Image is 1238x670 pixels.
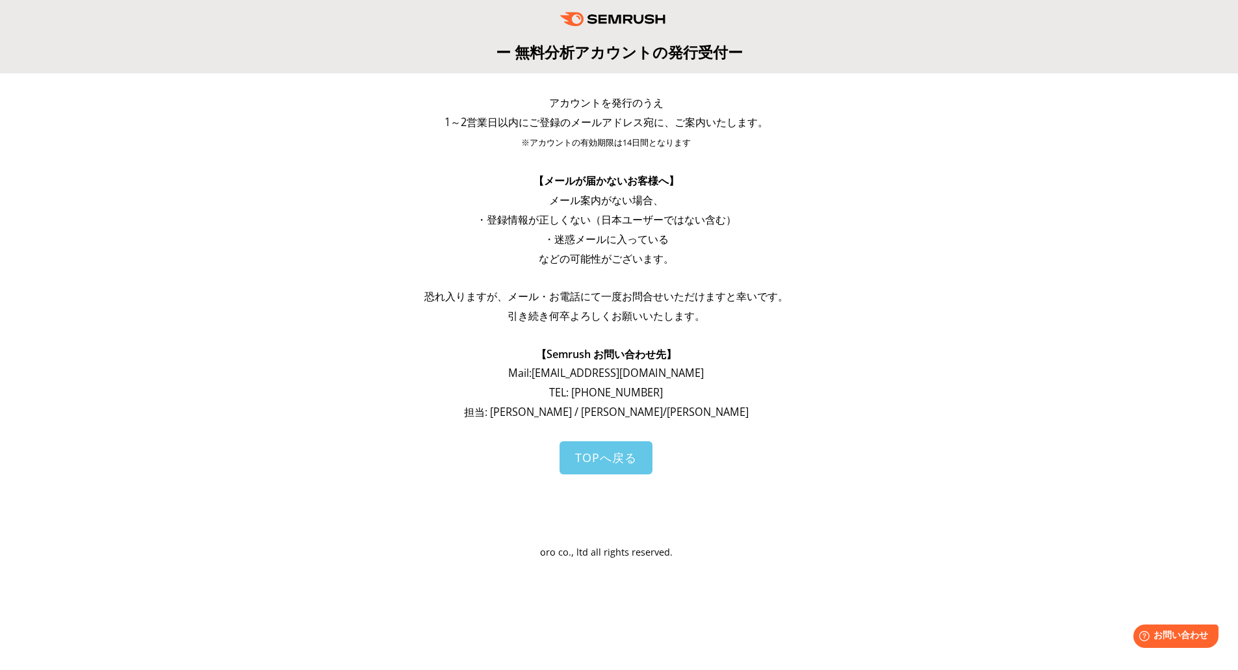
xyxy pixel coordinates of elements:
span: 恐れ入りますが、メール・お電話にて一度お問合せいただけますと幸いです。 [424,289,788,303]
iframe: Help widget launcher [1122,619,1224,656]
span: アカウントを発行のうえ [549,96,664,110]
a: TOPへ戻る [560,441,652,474]
span: などの可能性がございます。 [539,251,674,266]
span: 【Semrush お問い合わせ先】 [536,347,677,361]
span: 担当: [PERSON_NAME] / [PERSON_NAME]/[PERSON_NAME] [464,405,749,419]
span: ー 無料分析アカウントの発行受付ー [496,42,743,62]
span: ※アカウントの有効期限は14日間となります [521,137,691,148]
span: Mail: [EMAIL_ADDRESS][DOMAIN_NAME] [508,366,704,380]
span: メール案内がない場合、 [549,193,664,207]
span: TEL: [PHONE_NUMBER] [549,385,663,400]
span: ・迷惑メールに入っている [544,232,669,246]
span: oro co., ltd all rights reserved. [540,546,673,558]
span: 【メールが届かないお客様へ】 [534,174,679,188]
span: 引き続き何卒よろしくお願いいたします。 [508,309,705,323]
span: 1～2営業日以内にご登録のメールアドレス宛に、ご案内いたします。 [445,115,768,129]
span: ・登録情報が正しくない（日本ユーザーではない含む） [476,213,736,227]
span: TOPへ戻る [575,450,637,465]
